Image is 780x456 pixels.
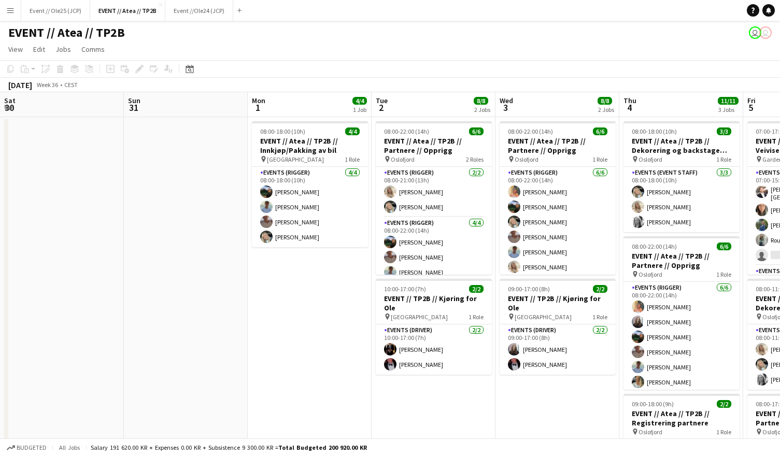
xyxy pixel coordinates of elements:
div: 2 Jobs [474,106,490,113]
span: All jobs [57,444,82,451]
span: 10:00-17:00 (7h) [384,285,426,293]
span: 1 [250,102,265,113]
span: 3 [498,102,513,113]
span: Total Budgeted 200 920.00 KR [278,444,367,451]
div: 3 Jobs [718,106,738,113]
button: Budgeted [5,442,48,453]
span: 6/6 [717,243,731,250]
app-job-card: 08:00-18:00 (10h)3/3EVENT // Atea // TP2B // Dekorering og backstage oppsett Oslofjord1 RoleEvent... [623,121,740,232]
button: Event // Ole25 (JCP) [21,1,90,21]
app-card-role: Events (Driver)2/209:00-17:00 (8h)[PERSON_NAME][PERSON_NAME] [500,324,616,375]
span: 3/3 [717,127,731,135]
span: Mon [252,96,265,105]
span: 8/8 [598,97,612,105]
h3: EVENT // Atea // TP2B // Innkjøp/Pakking av bil [252,136,368,155]
h3: EVENT // TP2B // Kjøring for Ole [500,294,616,312]
app-job-card: 08:00-18:00 (10h)4/4EVENT // Atea // TP2B // Innkjøp/Pakking av bil [GEOGRAPHIC_DATA]1 RoleEvents... [252,121,368,247]
span: [GEOGRAPHIC_DATA] [391,313,448,321]
app-job-card: 08:00-22:00 (14h)6/6EVENT // Atea // TP2B // Partnere // Opprigg Oslofjord1 RoleEvents (Rigger)6/... [623,236,740,390]
div: CEST [64,81,78,89]
span: Budgeted [17,444,47,451]
app-card-role: Events (Rigger)2/208:00-21:00 (13h)[PERSON_NAME][PERSON_NAME] [376,167,492,217]
span: 4/4 [345,127,360,135]
span: [GEOGRAPHIC_DATA] [515,313,572,321]
span: 4/4 [352,97,367,105]
h3: EVENT // Atea // TP2B // Dekorering og backstage oppsett [623,136,740,155]
span: 08:00-22:00 (14h) [508,127,553,135]
span: [GEOGRAPHIC_DATA] [267,155,324,163]
app-card-role: Events (Rigger)4/408:00-22:00 (14h)[PERSON_NAME][PERSON_NAME][PERSON_NAME] [376,217,492,297]
app-card-role: Events (Rigger)6/608:00-22:00 (14h)[PERSON_NAME][PERSON_NAME][PERSON_NAME][PERSON_NAME][PERSON_NA... [500,167,616,277]
app-job-card: 08:00-22:00 (14h)6/6EVENT // Atea // TP2B // Partnere // Opprigg Oslofjord2 RolesEvents (Rigger)2... [376,121,492,275]
span: Comms [81,45,105,54]
span: 08:00-22:00 (14h) [384,127,429,135]
span: Oslofjord [639,270,662,278]
app-card-role: Events (Rigger)4/408:00-18:00 (10h)[PERSON_NAME][PERSON_NAME][PERSON_NAME][PERSON_NAME] [252,167,368,247]
span: Oslofjord [639,428,662,436]
span: 08:00-18:00 (10h) [260,127,305,135]
span: Oslofjord [391,155,415,163]
h1: EVENT // Atea // TP2B [8,25,125,40]
span: 1 Role [716,428,731,436]
app-job-card: 08:00-22:00 (14h)6/6EVENT // Atea // TP2B // Partnere // Opprigg Oslofjord1 RoleEvents (Rigger)6/... [500,121,616,275]
app-user-avatar: Ole Rise [749,26,761,39]
span: Fri [747,96,756,105]
app-card-role: Events (Event Staff)3/308:00-18:00 (10h)[PERSON_NAME][PERSON_NAME][PERSON_NAME] [623,167,740,232]
div: Salary 191 620.00 KR + Expenses 0.00 KR + Subsistence 9 300.00 KR = [91,444,367,451]
span: 2 Roles [466,155,484,163]
span: 1 Role [592,313,607,321]
h3: EVENT // Atea // TP2B // Partnere // Opprigg [500,136,616,155]
span: Sat [4,96,16,105]
button: Event //Ole24 (JCP) [165,1,233,21]
span: 1 Role [345,155,360,163]
span: Thu [623,96,636,105]
span: 09:00-17:00 (8h) [508,285,550,293]
h3: EVENT // Atea // TP2B // Registrering partnere [623,409,740,427]
app-card-role: Events (Rigger)6/608:00-22:00 (14h)[PERSON_NAME][PERSON_NAME][PERSON_NAME][PERSON_NAME][PERSON_NA... [623,282,740,392]
span: Edit [33,45,45,54]
span: 6/6 [593,127,607,135]
span: 09:00-18:00 (9h) [632,400,674,408]
span: 2/2 [469,285,484,293]
span: 2/2 [593,285,607,293]
a: View [4,42,27,56]
span: 1 Role [592,155,607,163]
span: 1 Role [469,313,484,321]
span: 1 Role [716,270,731,278]
span: 2/2 [717,400,731,408]
span: 08:00-18:00 (10h) [632,127,677,135]
span: Oslofjord [515,155,538,163]
span: Oslofjord [639,155,662,163]
app-card-role: Events (Driver)2/210:00-17:00 (7h)[PERSON_NAME][PERSON_NAME] [376,324,492,375]
span: 1 Role [716,155,731,163]
span: 11/11 [718,97,739,105]
div: [DATE] [8,80,32,90]
app-job-card: 10:00-17:00 (7h)2/2EVENT // TP2B // Kjøring for Ole [GEOGRAPHIC_DATA]1 RoleEvents (Driver)2/210:0... [376,279,492,375]
button: EVENT // Atea // TP2B [90,1,165,21]
span: 2 [374,102,388,113]
app-job-card: 09:00-17:00 (8h)2/2EVENT // TP2B // Kjøring for Ole [GEOGRAPHIC_DATA]1 RoleEvents (Driver)2/209:0... [500,279,616,375]
span: Week 36 [34,81,60,89]
h3: EVENT // Atea // TP2B // Partnere // Opprigg [623,251,740,270]
a: Jobs [51,42,75,56]
div: 2 Jobs [598,106,614,113]
app-user-avatar: Ole Rise [759,26,772,39]
a: Comms [77,42,109,56]
span: 6/6 [469,127,484,135]
span: 08:00-22:00 (14h) [632,243,677,250]
span: 5 [746,102,756,113]
span: Wed [500,96,513,105]
span: 30 [3,102,16,113]
span: 8/8 [474,97,488,105]
h3: EVENT // TP2B // Kjøring for Ole [376,294,492,312]
span: 31 [126,102,140,113]
span: Jobs [55,45,71,54]
h3: EVENT // Atea // TP2B // Partnere // Opprigg [376,136,492,155]
a: Edit [29,42,49,56]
